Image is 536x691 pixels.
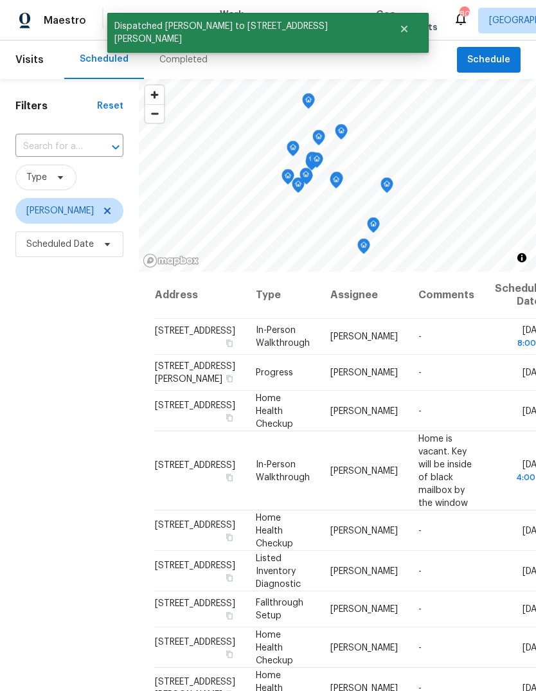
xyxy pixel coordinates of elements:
[155,327,235,336] span: [STREET_ADDRESS]
[418,368,422,377] span: -
[44,14,86,27] span: Maestro
[154,272,246,319] th: Address
[220,8,253,33] span: Work Orders
[281,169,294,189] div: Map marker
[224,471,235,483] button: Copy Address
[306,152,319,172] div: Map marker
[418,566,422,575] span: -
[15,137,87,157] input: Search for an address...
[320,272,408,319] th: Assignee
[376,8,438,33] span: Geo Assignments
[145,105,164,123] span: Zoom out
[460,8,469,21] div: 80
[418,434,472,507] span: Home is vacant. Key will be inside of black mailbox by the window
[155,637,235,646] span: [STREET_ADDRESS]
[224,610,235,622] button: Copy Address
[467,52,510,68] span: Schedule
[97,100,123,112] div: Reset
[330,566,398,575] span: [PERSON_NAME]
[330,332,398,341] span: [PERSON_NAME]
[155,362,235,384] span: [STREET_ADDRESS][PERSON_NAME]
[224,531,235,543] button: Copy Address
[330,605,398,614] span: [PERSON_NAME]
[330,466,398,475] span: [PERSON_NAME]
[155,561,235,570] span: [STREET_ADDRESS]
[330,406,398,415] span: [PERSON_NAME]
[514,250,530,265] button: Toggle attribution
[330,643,398,652] span: [PERSON_NAME]
[518,251,526,265] span: Toggle attribution
[418,605,422,614] span: -
[330,173,343,193] div: Map marker
[26,204,94,217] span: [PERSON_NAME]
[107,138,125,156] button: Open
[335,124,348,144] div: Map marker
[80,53,129,66] div: Scheduled
[155,460,235,469] span: [STREET_ADDRESS]
[256,598,303,620] span: Fallthrough Setup
[256,513,293,548] span: Home Health Checkup
[418,332,422,341] span: -
[312,130,325,150] div: Map marker
[418,526,422,535] span: -
[256,460,310,481] span: In-Person Walkthrough
[418,643,422,652] span: -
[155,400,235,409] span: [STREET_ADDRESS]
[15,46,44,74] span: Visits
[145,85,164,104] button: Zoom in
[367,217,380,237] div: Map marker
[15,100,97,112] h1: Filters
[330,526,398,535] span: [PERSON_NAME]
[418,406,422,415] span: -
[305,155,318,175] div: Map marker
[287,141,299,161] div: Map marker
[256,630,293,665] span: Home Health Checkup
[107,13,383,53] span: Dispatched [PERSON_NAME] to [STREET_ADDRESS][PERSON_NAME]
[155,599,235,608] span: [STREET_ADDRESS]
[256,553,301,588] span: Listed Inventory Diagnostic
[26,171,47,184] span: Type
[159,53,208,66] div: Completed
[383,16,425,42] button: Close
[145,104,164,123] button: Zoom out
[310,152,323,172] div: Map marker
[380,177,393,197] div: Map marker
[224,571,235,583] button: Copy Address
[155,520,235,529] span: [STREET_ADDRESS]
[224,648,235,660] button: Copy Address
[408,272,485,319] th: Comments
[299,168,312,188] div: Map marker
[292,177,305,197] div: Map marker
[357,238,370,258] div: Map marker
[330,172,343,192] div: Map marker
[26,238,94,251] span: Scheduled Date
[143,253,199,268] a: Mapbox homepage
[457,47,521,73] button: Schedule
[302,93,315,113] div: Map marker
[330,368,398,377] span: [PERSON_NAME]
